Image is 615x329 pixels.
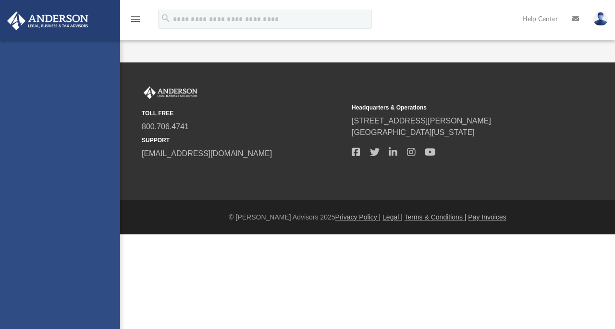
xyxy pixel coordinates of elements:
a: 800.706.4741 [142,122,189,131]
img: User Pic [593,12,608,26]
small: SUPPORT [142,136,345,145]
a: [EMAIL_ADDRESS][DOMAIN_NAME] [142,149,272,158]
small: TOLL FREE [142,109,345,118]
a: Terms & Conditions | [405,213,467,221]
div: © [PERSON_NAME] Advisors 2025 [120,212,615,222]
i: menu [130,13,141,25]
i: search [160,13,171,24]
a: Pay Invoices [468,213,506,221]
img: Anderson Advisors Platinum Portal [142,86,199,99]
a: [GEOGRAPHIC_DATA][US_STATE] [352,128,475,136]
a: Legal | [382,213,403,221]
a: menu [130,18,141,25]
a: Privacy Policy | [335,213,381,221]
img: Anderson Advisors Platinum Portal [4,12,91,30]
small: Headquarters & Operations [352,103,555,112]
a: [STREET_ADDRESS][PERSON_NAME] [352,117,491,125]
